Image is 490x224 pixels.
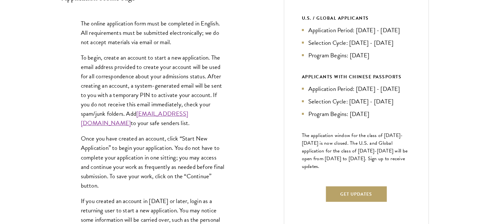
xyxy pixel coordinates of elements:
p: Once you have created an account, click “Start New Application” to begin your application. You do... [81,134,226,190]
li: Application Period: [DATE] - [DATE] [302,25,411,35]
li: Program Begins: [DATE] [302,109,411,119]
li: Program Begins: [DATE] [302,51,411,60]
span: The application window for the class of [DATE]-[DATE] is now closed. The U.S. and Global applicat... [302,131,408,170]
li: Application Period: [DATE] - [DATE] [302,84,411,93]
button: Get Updates [326,186,387,202]
div: U.S. / GLOBAL APPLICANTS [302,14,411,22]
p: The online application form must be completed in English. All requirements must be submitted elec... [81,19,226,47]
li: Selection Cycle: [DATE] - [DATE] [302,97,411,106]
div: APPLICANTS WITH CHINESE PASSPORTS [302,73,411,81]
a: [EMAIL_ADDRESS][DOMAIN_NAME] [81,109,188,128]
p: To begin, create an account to start a new application. The email address provided to create your... [81,53,226,128]
li: Selection Cycle: [DATE] - [DATE] [302,38,411,47]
